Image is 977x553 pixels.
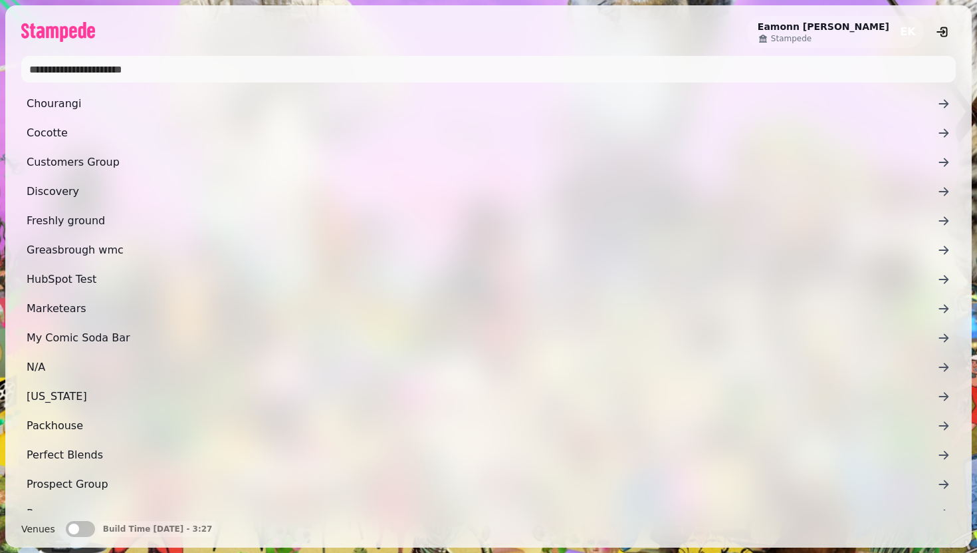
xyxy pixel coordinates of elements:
[21,178,956,205] a: Discovery
[27,447,937,463] span: Perfect Blends
[771,33,812,44] span: Stampede
[21,120,956,146] a: Cocotte
[27,184,937,200] span: Discovery
[103,524,213,534] p: Build Time [DATE] - 3:27
[27,418,937,434] span: Packhouse
[929,19,956,45] button: logout
[27,125,937,141] span: Cocotte
[27,301,937,317] span: Marketears
[21,22,95,42] img: logo
[21,354,956,381] a: N/A
[21,413,956,439] a: Packhouse
[27,154,937,170] span: Customers Group
[21,383,956,410] a: [US_STATE]
[21,208,956,234] a: Freshly ground
[21,91,956,117] a: Chourangi
[27,96,937,112] span: Chourangi
[27,242,937,258] span: Greasbrough wmc
[21,521,55,537] label: Venues
[27,506,937,522] span: Rozay
[21,149,956,176] a: Customers Group
[27,272,937,287] span: HubSpot Test
[900,27,915,37] span: EK
[758,33,889,44] a: Stampede
[21,295,956,322] a: Marketears
[21,500,956,527] a: Rozay
[21,471,956,498] a: Prospect Group
[27,330,937,346] span: My Comic Soda Bar
[27,476,937,492] span: Prospect Group
[27,389,937,405] span: [US_STATE]
[21,442,956,468] a: Perfect Blends
[21,325,956,351] a: My Comic Soda Bar
[758,20,889,33] h2: Eamonn [PERSON_NAME]
[27,359,937,375] span: N/A
[21,266,956,293] a: HubSpot Test
[21,237,956,264] a: Greasbrough wmc
[27,213,937,229] span: Freshly ground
